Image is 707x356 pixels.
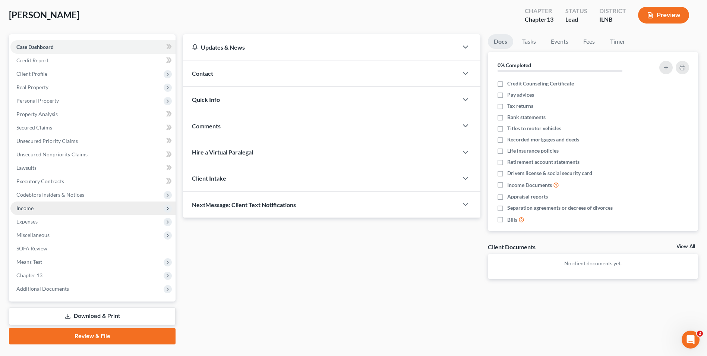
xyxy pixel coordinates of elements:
span: Additional Documents [16,285,69,292]
a: Secured Claims [10,121,176,134]
span: Pay advices [507,91,534,99]
a: Tasks [516,34,542,49]
span: Separation agreements or decrees of divorces [507,204,613,212]
span: Drivers license & social security card [507,169,592,177]
a: View All [676,244,695,249]
span: Unsecured Priority Claims [16,138,78,144]
span: 2 [697,331,703,337]
span: Miscellaneous [16,232,50,238]
span: Appraisal reports [507,193,548,200]
span: [PERSON_NAME] [9,9,79,20]
span: Chapter 13 [16,272,42,278]
span: Client Profile [16,71,47,77]
span: NextMessage: Client Text Notifications [192,201,296,208]
a: Unsecured Nonpriority Claims [10,148,176,161]
a: Fees [577,34,601,49]
span: Income Documents [507,181,552,189]
span: Tax returns [507,102,533,110]
a: SOFA Review [10,242,176,255]
p: No client documents yet. [494,260,692,267]
a: Executory Contracts [10,175,176,188]
div: Client Documents [488,243,536,251]
span: Quick Info [192,96,220,103]
span: Real Property [16,84,48,90]
a: Unsecured Priority Claims [10,134,176,148]
div: Status [565,7,587,15]
div: District [599,7,626,15]
span: Property Analysis [16,111,58,117]
span: 13 [547,16,553,23]
a: Timer [604,34,631,49]
span: Codebtors Insiders & Notices [16,191,84,198]
a: Events [545,34,574,49]
div: Chapter [525,15,553,24]
span: SOFA Review [16,245,47,252]
span: Personal Property [16,97,59,104]
span: Hire a Virtual Paralegal [192,149,253,156]
span: Bank statements [507,113,546,121]
span: Recorded mortgages and deeds [507,136,579,143]
span: Credit Report [16,57,48,63]
span: Titles to motor vehicles [507,125,561,132]
a: Docs [488,34,513,49]
a: Download & Print [9,307,176,325]
span: Lawsuits [16,165,37,171]
iframe: Intercom live chat [682,331,700,349]
div: Chapter [525,7,553,15]
div: Lead [565,15,587,24]
span: Client Intake [192,175,226,182]
span: Contact [192,70,213,77]
a: Property Analysis [10,107,176,121]
span: Credit Counseling Certificate [507,80,574,87]
span: Executory Contracts [16,178,64,184]
span: Case Dashboard [16,44,54,50]
span: Bills [507,216,517,224]
strong: 0% Completed [498,62,531,68]
div: ILNB [599,15,626,24]
button: Preview [638,7,689,24]
span: Retirement account statements [507,158,580,166]
span: Income [16,205,34,211]
span: Means Test [16,259,42,265]
span: Unsecured Nonpriority Claims [16,151,88,157]
a: Lawsuits [10,161,176,175]
a: Credit Report [10,54,176,67]
span: Life insurance policies [507,147,559,154]
span: Comments [192,122,221,129]
span: Secured Claims [16,124,52,131]
div: Updates & News [192,43,449,51]
a: Review & File [9,328,176,344]
span: Expenses [16,218,38,225]
a: Case Dashboard [10,40,176,54]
